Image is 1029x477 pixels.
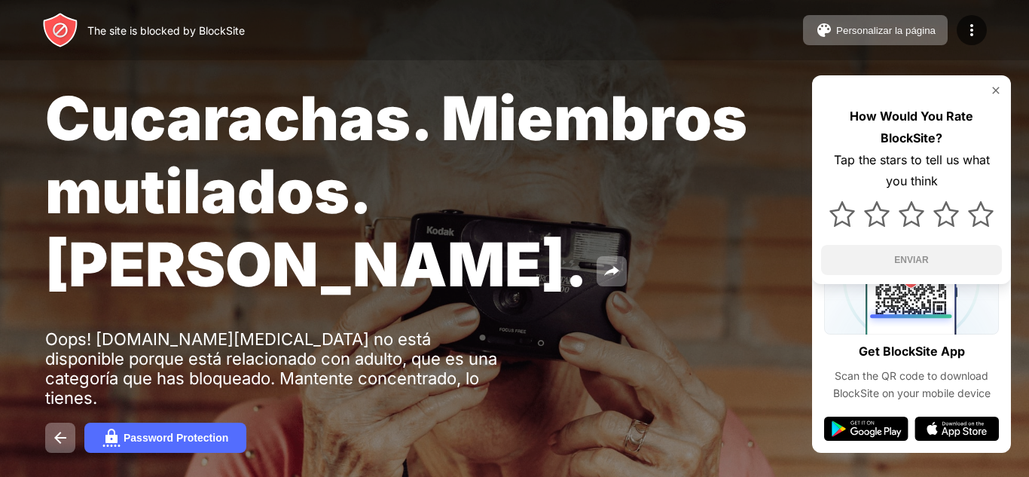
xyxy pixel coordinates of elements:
button: ENVIAR [821,245,1002,275]
img: star.svg [864,201,890,227]
img: password.svg [102,429,121,447]
div: Password Protection [124,432,228,444]
button: Personalizar la página [803,15,948,45]
img: menu-icon.svg [963,21,981,39]
img: back.svg [51,429,69,447]
div: The site is blocked by BlockSite [87,24,245,37]
div: Tap the stars to tell us what you think [821,149,1002,193]
div: Personalizar la página [836,25,936,36]
img: star.svg [933,201,959,227]
img: rate-us-close.svg [990,84,1002,96]
img: star.svg [899,201,924,227]
div: Oops! [DOMAIN_NAME][MEDICAL_DATA] no está disponible porque está relacionado con adulto, que es u... [45,329,511,408]
img: star.svg [968,201,994,227]
img: star.svg [829,201,855,227]
div: How Would You Rate BlockSite? [821,105,1002,149]
img: share.svg [603,262,621,280]
img: pallet.svg [815,21,833,39]
span: Cucarachas. Miembros mutilados. [PERSON_NAME]. [45,81,747,301]
img: header-logo.svg [42,12,78,48]
button: Password Protection [84,423,246,453]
